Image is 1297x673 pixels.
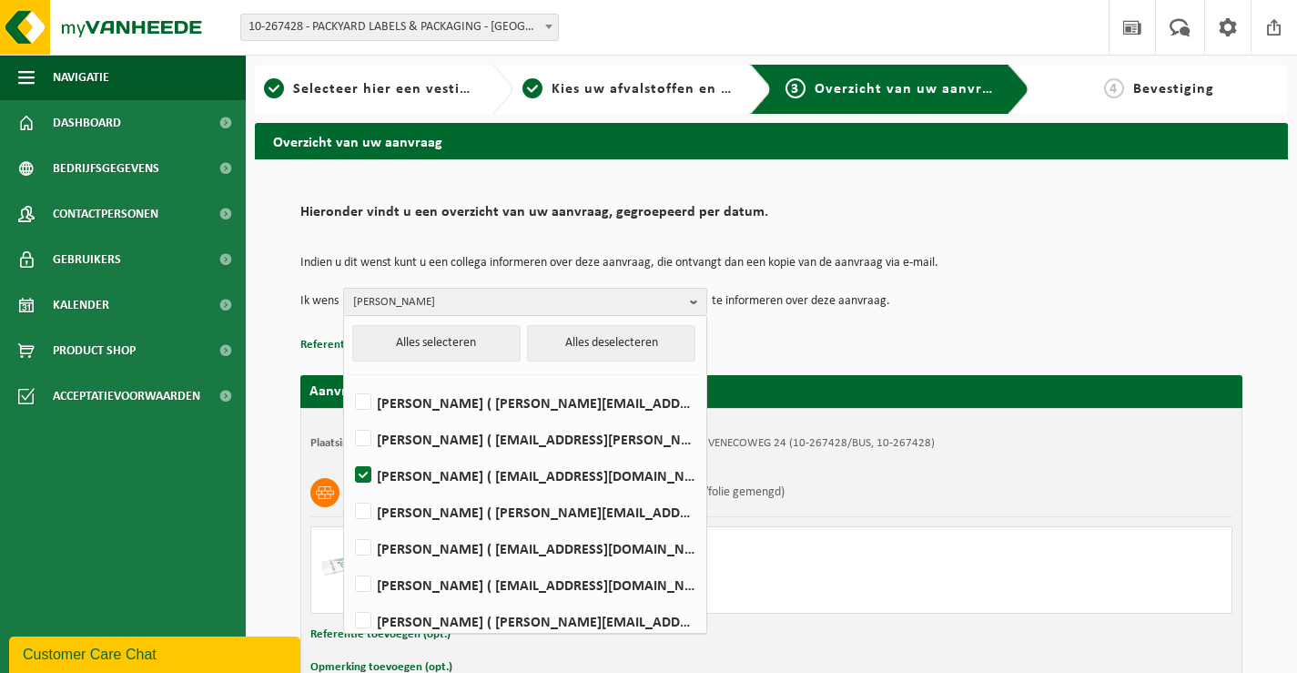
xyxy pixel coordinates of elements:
span: Bevestiging [1133,82,1214,97]
label: [PERSON_NAME] ( [PERSON_NAME][EMAIL_ADDRESS][DOMAIN_NAME] ) [351,389,697,416]
button: Referentie toevoegen (opt.) [310,623,451,647]
span: Bedrijfsgegevens [53,146,159,191]
span: Overzicht van uw aanvraag [815,82,1007,97]
iframe: chat widget [9,633,304,673]
p: te informeren over deze aanvraag. [712,288,890,315]
a: 1Selecteer hier een vestiging [264,78,477,100]
a: 2Kies uw afvalstoffen en recipiënten [522,78,735,100]
label: [PERSON_NAME] ( [EMAIL_ADDRESS][PERSON_NAME][DOMAIN_NAME] ) [351,425,697,453]
span: 2 [522,78,542,98]
span: 3 [785,78,806,98]
strong: Aanvraag voor [DATE] [309,384,446,399]
span: Kalender [53,282,109,328]
span: 10-267428 - PACKYARD LABELS & PACKAGING - NAZARETH [241,15,558,40]
span: Product Shop [53,328,136,373]
span: Acceptatievoorwaarden [53,373,200,419]
button: Alles selecteren [352,325,521,362]
span: Selecteer hier een vestiging [293,82,490,97]
span: Gebruikers [53,237,121,282]
label: [PERSON_NAME] ( [EMAIL_ADDRESS][DOMAIN_NAME] ) [351,571,697,598]
strong: Plaatsingsadres: [310,437,390,449]
button: Referentie toevoegen (opt.) [300,333,441,357]
button: Alles deselecteren [527,325,695,362]
label: [PERSON_NAME] ( [PERSON_NAME][EMAIL_ADDRESS][DOMAIN_NAME] ) [351,607,697,635]
span: 10-267428 - PACKYARD LABELS & PACKAGING - NAZARETH [240,14,559,41]
h2: Hieronder vindt u een overzicht van uw aanvraag, gegroepeerd per datum. [300,205,1242,229]
button: [PERSON_NAME] [343,288,707,315]
span: 4 [1104,78,1124,98]
label: [PERSON_NAME] ( [EMAIL_ADDRESS][DOMAIN_NAME] ) [351,535,697,562]
span: Kies uw afvalstoffen en recipiënten [552,82,802,97]
p: Indien u dit wenst kunt u een collega informeren over deze aanvraag, die ontvangt dan een kopie v... [300,257,1242,270]
p: Ik wens [300,288,339,315]
span: 1 [264,78,284,98]
label: [PERSON_NAME] ( [PERSON_NAME][EMAIL_ADDRESS][DOMAIN_NAME] ) [351,498,697,525]
span: [PERSON_NAME] [353,289,683,316]
h2: Overzicht van uw aanvraag [255,123,1288,158]
span: Dashboard [53,100,121,146]
span: Contactpersonen [53,191,158,237]
label: [PERSON_NAME] ( [EMAIL_ADDRESS][DOMAIN_NAME] ) [351,462,697,489]
span: Navigatie [53,55,109,100]
img: LP-SK-00500-LPE-16.png [320,536,375,591]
